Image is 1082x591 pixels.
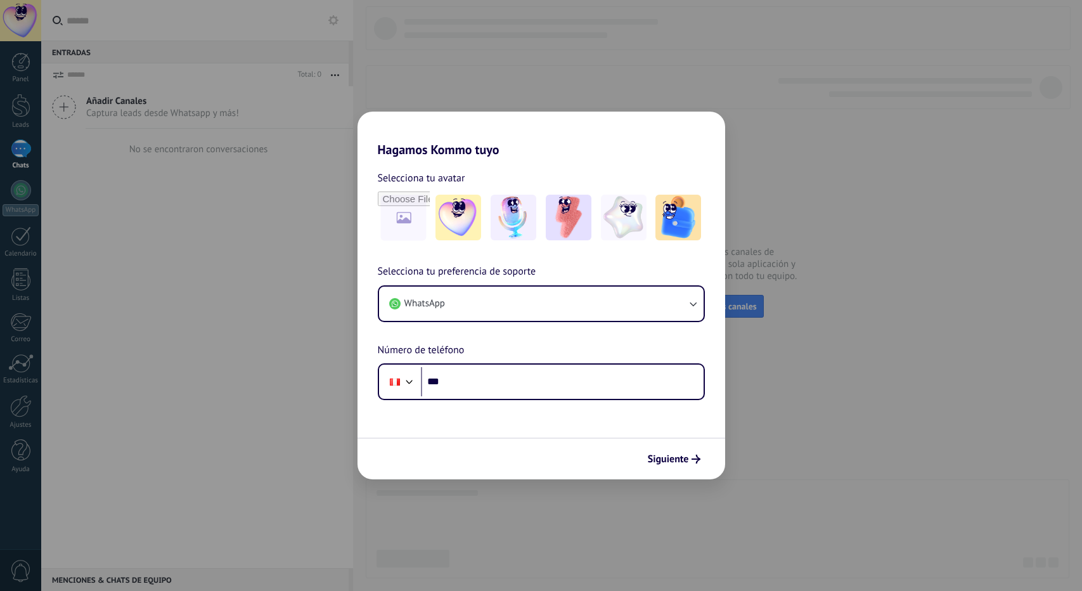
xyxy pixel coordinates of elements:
[379,287,704,321] button: WhatsApp
[435,195,481,240] img: -1.jpeg
[357,112,725,157] h2: Hagamos Kommo tuyo
[648,455,689,464] span: Siguiente
[546,195,591,240] img: -3.jpeg
[383,368,407,395] div: Peru: + 51
[601,195,647,240] img: -4.jpeg
[655,195,701,240] img: -5.jpeg
[404,297,445,310] span: WhatsApp
[491,195,536,240] img: -2.jpeg
[642,448,706,470] button: Siguiente
[378,170,465,186] span: Selecciona tu avatar
[378,264,536,280] span: Selecciona tu preferencia de soporte
[378,342,465,359] span: Número de teléfono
